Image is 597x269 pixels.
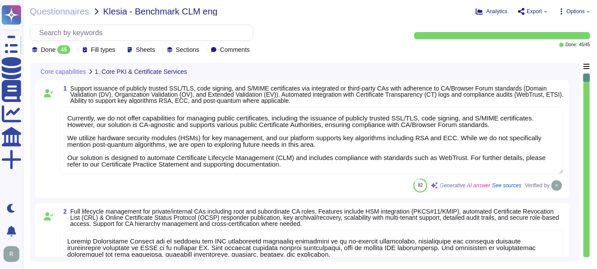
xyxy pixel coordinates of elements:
span: Sheets [136,47,155,53]
div: 45 [57,45,70,54]
span: Comments [220,47,250,53]
span: Questionnaires [30,7,89,16]
span: Core capabilities [40,69,86,75]
span: Done [41,47,55,53]
input: Search by keywords [35,25,253,40]
button: Analytics [476,8,507,15]
img: user [551,180,562,191]
span: Full lifecycle management for private/internal CAs including root and subordinate CA roles. Featu... [70,208,559,227]
span: Options [567,9,585,14]
button: user [2,244,25,264]
span: Fill types [91,47,115,53]
textarea: Currently, we do not offer capabilities for managing public certificates, including the issuance ... [60,107,564,174]
span: 1. Core PKI & Certificate Services [95,69,187,75]
span: Done: [565,43,577,47]
span: Analytics [486,9,507,14]
span: Verified by [525,183,550,188]
span: Klesia - Benchmark CLM eng [103,7,218,16]
span: Support issuance of publicly trusted SSL/TLS, code signing, and S/MIME certificates via integrate... [70,85,564,104]
img: user [4,246,19,262]
span: 2 [60,208,67,214]
span: 45 / 45 [579,43,590,47]
span: 1 [60,85,67,91]
span: Export [527,9,542,14]
span: See sources [492,183,521,188]
span: Generative AI answer [440,183,490,188]
span: 82 [418,183,423,188]
span: Sections [176,47,200,53]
